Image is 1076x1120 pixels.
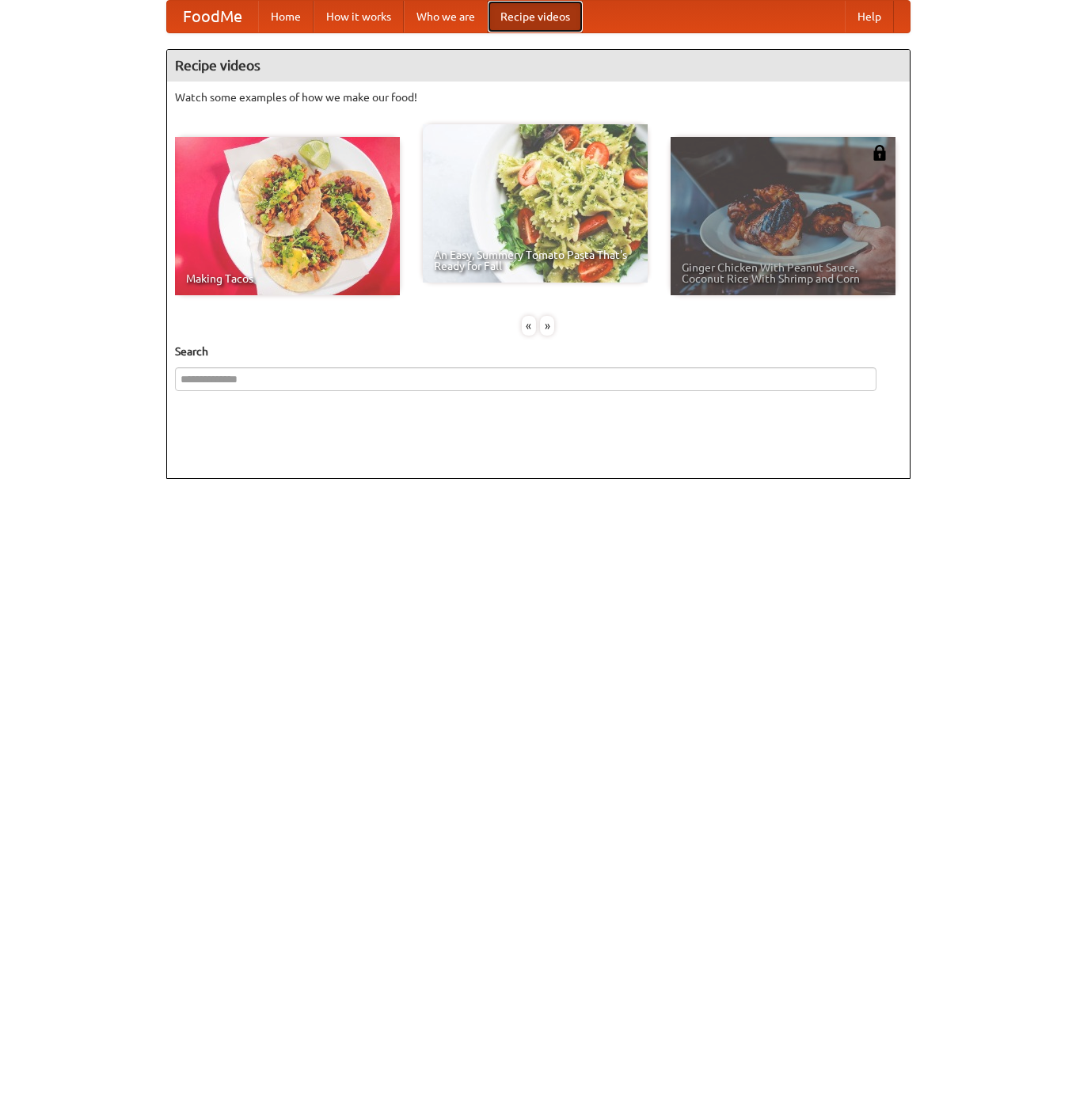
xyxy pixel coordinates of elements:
p: Watch some examples of how we make our food! [175,89,902,105]
a: FoodMe [167,1,258,32]
img: 483408.png [872,145,888,161]
span: An Easy, Summery Tomato Pasta That's Ready for Fall [434,249,637,271]
div: « [522,316,536,336]
div: » [540,316,554,336]
a: Help [845,1,894,32]
a: Home [258,1,314,32]
h5: Search [175,344,902,359]
a: Who we are [404,1,488,32]
h4: Recipe videos [167,50,910,82]
span: Making Tacos [186,273,389,284]
a: Making Tacos [175,137,400,295]
a: An Easy, Summery Tomato Pasta That's Ready for Fall [423,124,648,283]
a: How it works [314,1,404,32]
a: Recipe videos [488,1,583,32]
